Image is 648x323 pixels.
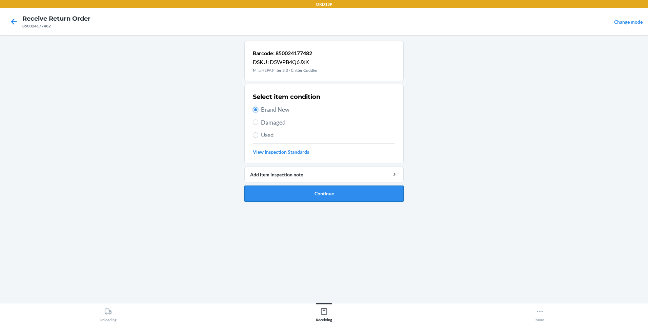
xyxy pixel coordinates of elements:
[100,305,117,322] div: Unloading
[250,171,398,178] div: Add item inspection note
[253,49,318,57] p: Barcode: 850024177482
[432,303,648,322] button: More
[261,118,395,127] span: Damaged
[244,186,404,202] button: Continue
[253,92,320,101] h2: Select item condition
[22,14,90,23] h4: Receive Return Order
[253,148,395,155] a: View Inspection Standards
[253,107,258,112] input: Brand New
[614,19,643,25] a: Change mode
[22,23,90,29] div: 850024177482
[316,1,332,7] p: ORD13P
[253,120,258,125] input: Damaged
[216,303,432,322] button: Receiving
[244,167,404,183] button: Add item inspection note
[253,132,258,138] input: Used
[261,105,395,114] span: Brand New
[535,305,544,322] div: More
[316,305,332,322] div: Receiving
[261,131,395,139] span: Used
[253,58,318,66] p: DSKU: D5WPB4Q6JXK
[253,67,318,73] p: Mila HEPA Filter 3.0 - Critter Cuddler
